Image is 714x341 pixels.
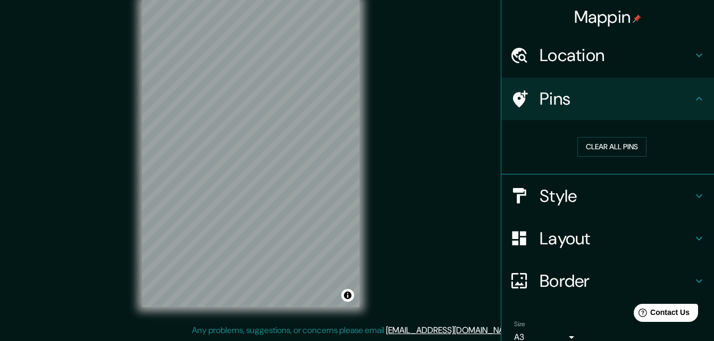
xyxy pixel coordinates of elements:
[341,289,354,302] button: Toggle attribution
[501,175,714,217] div: Style
[540,185,693,207] h4: Style
[192,324,519,337] p: Any problems, suggestions, or concerns please email .
[577,137,646,157] button: Clear all pins
[514,319,525,328] label: Size
[540,270,693,292] h4: Border
[540,228,693,249] h4: Layout
[386,325,517,336] a: [EMAIL_ADDRESS][DOMAIN_NAME]
[501,260,714,302] div: Border
[540,88,693,109] h4: Pins
[619,300,702,329] iframe: Help widget launcher
[501,217,714,260] div: Layout
[501,34,714,76] div: Location
[501,78,714,120] div: Pins
[574,6,642,28] h4: Mappin
[540,45,693,66] h4: Location
[633,14,641,23] img: pin-icon.png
